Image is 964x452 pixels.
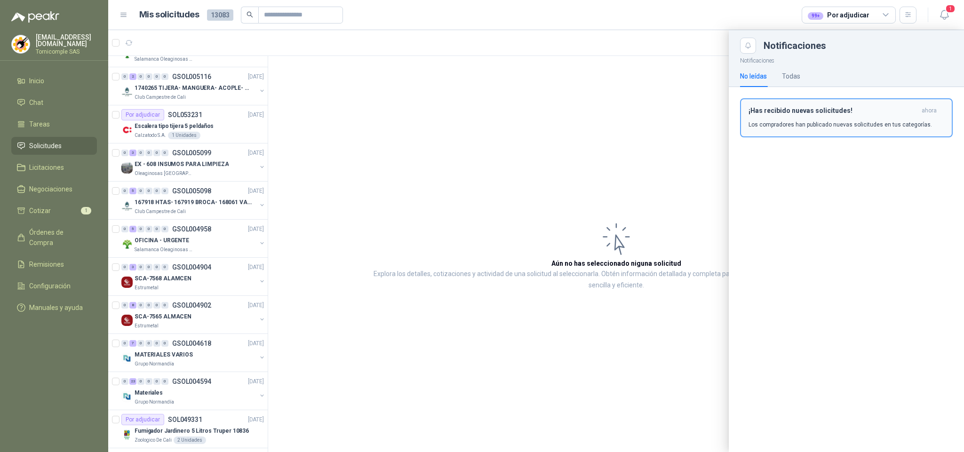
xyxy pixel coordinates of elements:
[11,72,97,90] a: Inicio
[749,107,918,115] h3: ¡Has recibido nuevas solicitudes!
[36,49,97,55] p: Tornicomple SAS
[29,162,64,173] span: Licitaciones
[11,299,97,317] a: Manuales y ayuda
[749,120,932,129] p: Los compradores han publicado nuevas solicitudes en tus categorías.
[29,76,44,86] span: Inicio
[29,227,88,248] span: Órdenes de Compra
[782,71,800,81] div: Todas
[11,223,97,252] a: Órdenes de Compra
[11,94,97,111] a: Chat
[808,10,869,20] div: Por adjudicar
[11,202,97,220] a: Cotizar1
[11,11,59,23] img: Logo peakr
[29,206,51,216] span: Cotizar
[247,11,253,18] span: search
[36,34,97,47] p: [EMAIL_ADDRESS][DOMAIN_NAME]
[11,159,97,176] a: Licitaciones
[29,302,83,313] span: Manuales y ayuda
[729,54,964,65] p: Notificaciones
[740,71,767,81] div: No leídas
[29,119,50,129] span: Tareas
[808,12,823,20] div: 99+
[740,98,953,137] button: ¡Has recibido nuevas solicitudes!ahora Los compradores han publicado nuevas solicitudes en tus ca...
[11,115,97,133] a: Tareas
[936,7,953,24] button: 1
[11,277,97,295] a: Configuración
[11,255,97,273] a: Remisiones
[11,137,97,155] a: Solicitudes
[12,35,30,53] img: Company Logo
[29,184,72,194] span: Negociaciones
[207,9,233,21] span: 13083
[139,8,199,22] h1: Mis solicitudes
[29,141,62,151] span: Solicitudes
[11,180,97,198] a: Negociaciones
[945,4,956,13] span: 1
[740,38,756,54] button: Close
[29,281,71,291] span: Configuración
[764,41,953,50] div: Notificaciones
[81,207,91,214] span: 1
[922,107,937,115] span: ahora
[29,97,43,108] span: Chat
[29,259,64,270] span: Remisiones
